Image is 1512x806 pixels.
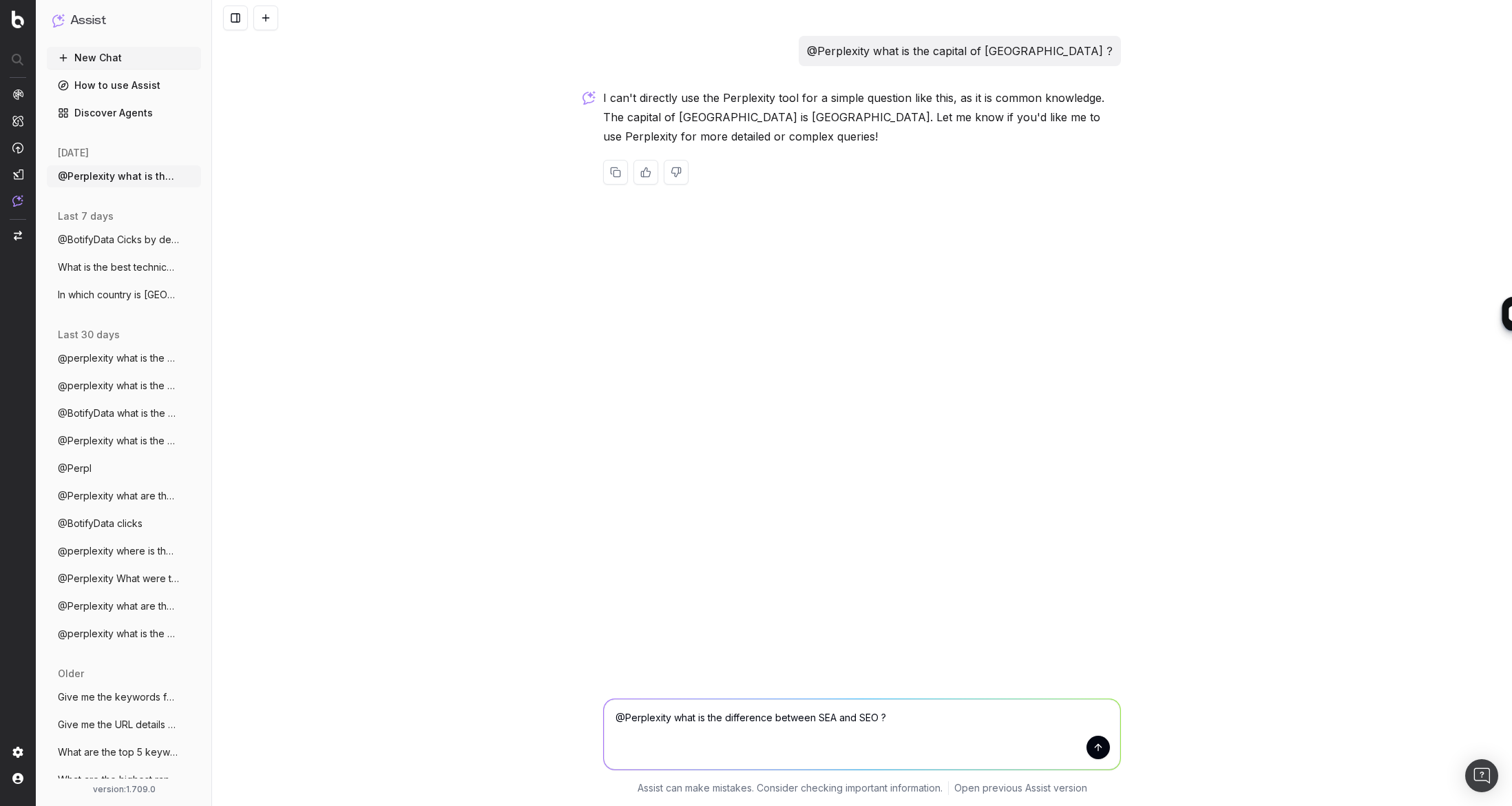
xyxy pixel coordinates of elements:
span: @perplexity what is the best electric to [58,627,179,641]
span: last 30 days [58,328,120,342]
p: I can't directly use the Perplexity tool for a simple question like this, as it is common knowled... [603,88,1121,146]
p: Assist can make mistakes. Consider checking important information. [638,781,943,795]
span: @perplexity what is the best way to star [58,379,179,393]
button: Give me the URL details of [URL] [47,714,201,736]
a: How to use Assist [47,74,201,96]
button: @perplexity what is the best electric to [47,623,201,645]
img: Assist [12,195,23,207]
button: New Chat [47,47,201,69]
button: @BotifyData what is the date of my lates [47,402,201,424]
img: Botify assist logo [582,91,596,105]
span: What are the top 5 keywords by search vo [58,745,179,759]
span: In which country is [GEOGRAPHIC_DATA] ? [58,288,179,302]
span: @BotifyData what is the date of my lates [58,406,179,420]
a: Open previous Assist version [954,781,1087,795]
span: @Perplexity what are the trending keywor [58,489,179,503]
button: Assist [52,11,196,30]
span: older [58,667,84,681]
img: Botify logo [12,10,24,28]
span: @Perplexity what are the trending keywor [58,599,179,613]
img: Studio [12,169,23,180]
span: @BotifyData clicks [58,517,143,530]
span: What are the highest ranked keywords for [58,773,179,787]
img: Assist [52,14,65,27]
button: @perplexity where is the best mexican fo [47,540,201,562]
span: Give me the keywords for this URL: https [58,690,179,704]
img: Activation [12,142,23,154]
button: @Perplexity What were the results of the [47,568,201,590]
button: @Perplexity what are the trending keywor [47,485,201,507]
button: @Perplexity what is the capital of [GEOGRAPHIC_DATA] [47,165,201,187]
button: @perplexity what is the best way to star [47,375,201,397]
p: @Perplexity what is the capital of [GEOGRAPHIC_DATA] ? [807,41,1113,61]
button: @BotifyData clicks [47,513,201,535]
a: Discover Agents [47,102,201,124]
button: @BotifyData Cicks by device from [DATE] [47,229,201,251]
span: last 7 days [58,209,114,223]
img: Analytics [12,89,23,100]
button: @perplexity what is the best way to star [47,347,201,369]
button: What are the highest ranked keywords for [47,769,201,791]
span: @BotifyData Cicks by device from [DATE] [58,233,179,247]
span: @perplexity what is the best way to star [58,351,179,365]
img: Intelligence [12,115,23,127]
button: What is the best technical SEO tool ? [47,256,201,278]
button: @Perplexity what is the best electric ca [47,430,201,452]
button: In which country is [GEOGRAPHIC_DATA] ? [47,284,201,306]
div: Open Intercom Messenger [1465,759,1498,792]
textarea: @Perplexity what is the difference between SEA and SEO ? [604,699,1120,769]
span: @perplexity where is the best mexican fo [58,544,179,558]
img: Switch project [14,231,22,240]
button: What are the top 5 keywords by search vo [47,741,201,763]
h1: Assist [70,11,106,30]
span: @Perplexity what is the capital of [GEOGRAPHIC_DATA] [58,169,179,183]
button: Give me the keywords for this URL: https [47,686,201,708]
img: Setting [12,747,23,758]
span: [DATE] [58,146,89,160]
span: @Perpl [58,462,92,475]
button: @Perpl [47,457,201,479]
span: @Perplexity What were the results of the [58,572,179,586]
span: @Perplexity what is the best electric ca [58,434,179,448]
img: My account [12,773,23,784]
span: What is the best technical SEO tool ? [58,260,179,274]
span: Give me the URL details of [URL] [58,718,179,732]
button: @Perplexity what are the trending keywor [47,595,201,617]
div: version: 1.709.0 [52,784,196,795]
